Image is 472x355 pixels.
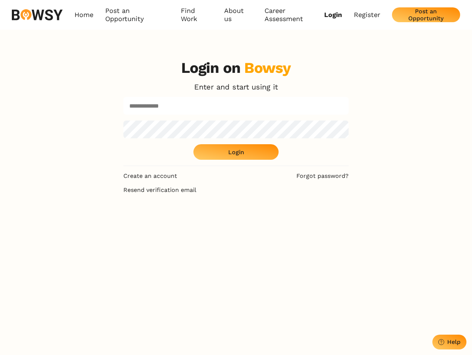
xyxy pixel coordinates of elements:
button: Post an Opportunity [392,7,460,22]
button: Help [432,335,466,349]
div: Help [447,338,461,345]
a: Home [74,7,93,23]
h3: Login on [181,59,291,77]
a: Register [354,11,380,19]
a: Career Assessment [265,7,324,23]
a: Login [324,11,342,19]
img: svg%3e [12,9,63,20]
div: Post an Opportunity [398,8,454,22]
p: Enter and start using it [194,83,278,91]
div: Bowsy [244,59,291,77]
